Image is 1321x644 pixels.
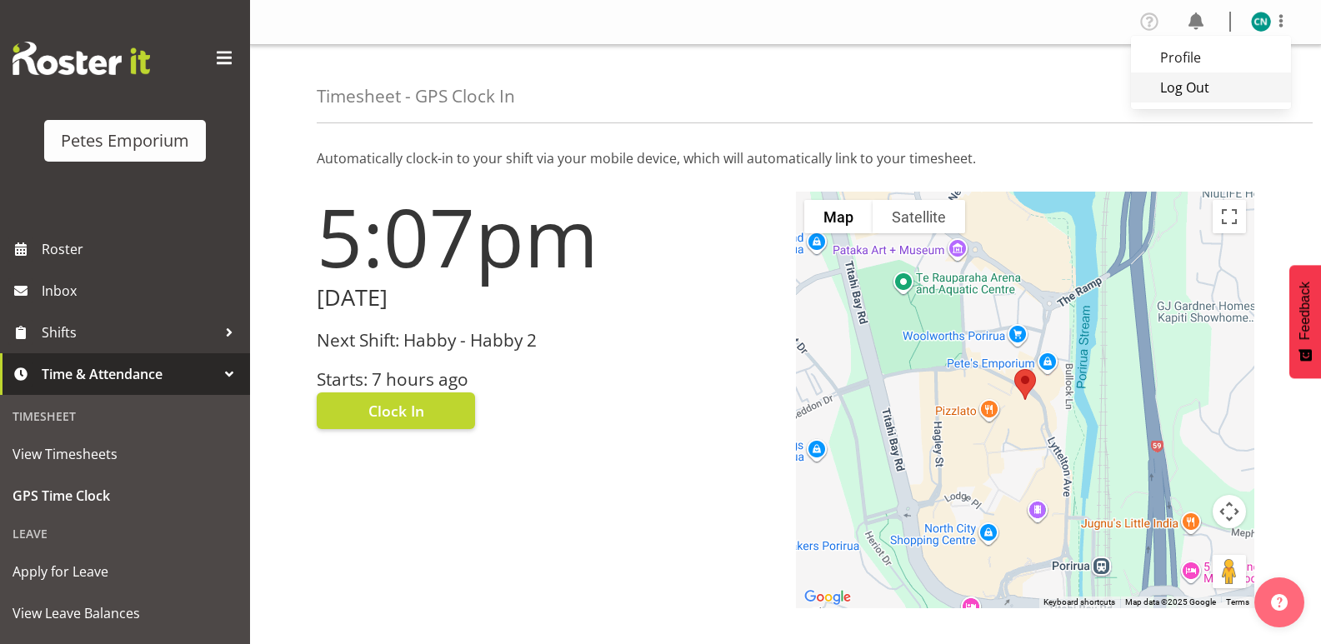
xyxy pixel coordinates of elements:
h3: Starts: 7 hours ago [317,370,776,389]
a: Log Out [1131,72,1291,102]
img: help-xxl-2.png [1271,594,1288,611]
span: GPS Time Clock [13,483,238,508]
img: christine-neville11214.jpg [1251,12,1271,32]
div: Leave [4,517,246,551]
span: Map data ©2025 Google [1125,597,1216,607]
span: Apply for Leave [13,559,238,584]
a: Apply for Leave [4,551,246,592]
span: Time & Attendance [42,362,217,387]
button: Clock In [317,392,475,429]
a: View Timesheets [4,433,246,475]
h2: [DATE] [317,285,776,311]
span: View Timesheets [13,442,238,467]
button: Feedback - Show survey [1289,265,1321,378]
span: Clock In [368,400,424,422]
h3: Next Shift: Habby - Habby 2 [317,331,776,350]
h4: Timesheet - GPS Clock In [317,87,515,106]
button: Show satellite imagery [873,200,965,233]
a: Profile [1131,42,1291,72]
div: Petes Emporium [61,128,189,153]
img: Rosterit website logo [13,42,150,75]
p: Automatically clock-in to your shift via your mobile device, which will automatically link to you... [317,148,1254,168]
span: Shifts [42,320,217,345]
button: Toggle fullscreen view [1213,200,1246,233]
a: Terms (opens in new tab) [1226,597,1249,607]
span: Feedback [1298,282,1313,340]
a: View Leave Balances [4,592,246,634]
button: Show street map [804,200,873,233]
span: Inbox [42,278,242,303]
a: Open this area in Google Maps (opens a new window) [800,587,855,608]
h1: 5:07pm [317,192,776,282]
div: Timesheet [4,399,246,433]
a: GPS Time Clock [4,475,246,517]
button: Keyboard shortcuts [1043,597,1115,608]
button: Drag Pegman onto the map to open Street View [1213,555,1246,588]
img: Google [800,587,855,608]
button: Map camera controls [1213,495,1246,528]
span: Roster [42,237,242,262]
span: View Leave Balances [13,601,238,626]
